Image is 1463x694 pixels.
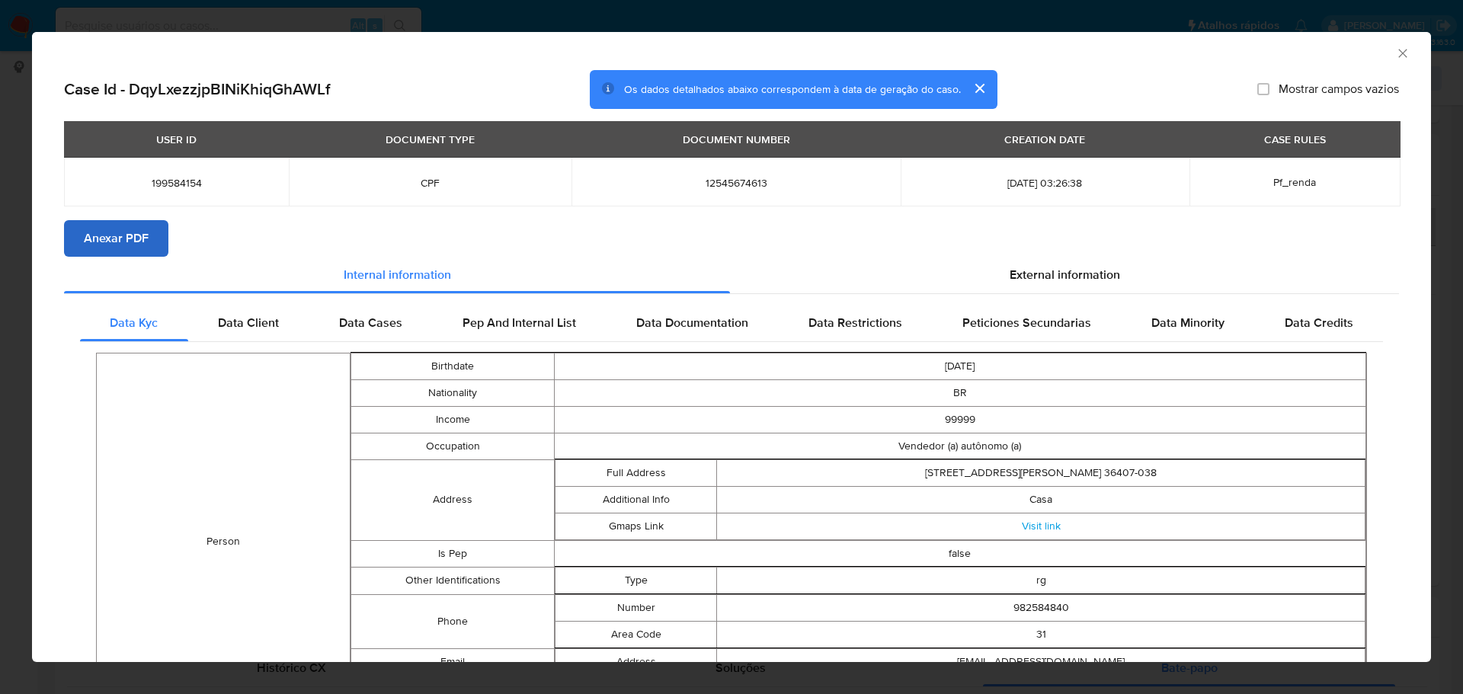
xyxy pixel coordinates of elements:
span: Anexar PDF [84,222,149,255]
td: Email [351,648,554,676]
td: Area Code [555,621,717,648]
td: Address [555,648,717,675]
span: Pf_renda [1273,174,1316,190]
div: closure-recommendation-modal [32,32,1431,662]
div: USER ID [147,126,206,152]
span: 12545674613 [590,176,883,190]
td: Vendedor (a) autônomo (a) [554,433,1365,459]
span: Os dados detalhados abaixo correspondem à data de geração do caso. [624,82,961,97]
td: Additional Info [555,486,717,513]
span: Data Kyc [110,314,158,331]
td: Phone [351,594,554,648]
td: Nationality [351,379,554,406]
span: Data Credits [1285,314,1353,331]
div: CASE RULES [1255,126,1335,152]
td: 99999 [554,406,1365,433]
button: Anexar PDF [64,220,168,257]
a: Visit link [1022,518,1061,533]
td: Birthdate [351,353,554,379]
td: Other Identifications [351,567,554,594]
td: rg [717,567,1365,593]
td: Casa [717,486,1365,513]
td: Occupation [351,433,554,459]
td: Full Address [555,459,717,486]
td: Type [555,567,717,593]
span: External information [1010,266,1120,283]
td: Is Pep [351,540,554,567]
div: Detailed internal info [80,305,1383,341]
span: Mostrar campos vazios [1279,82,1399,97]
td: BR [554,379,1365,406]
td: [STREET_ADDRESS][PERSON_NAME] 36407-038 [717,459,1365,486]
div: DOCUMENT TYPE [376,126,484,152]
span: Peticiones Secundarias [962,314,1091,331]
span: [DATE] 03:26:38 [919,176,1170,190]
span: Internal information [344,266,451,283]
button: cerrar [961,70,997,107]
td: [EMAIL_ADDRESS][DOMAIN_NAME] [717,648,1365,675]
td: Gmaps Link [555,513,717,539]
div: DOCUMENT NUMBER [674,126,799,152]
td: 31 [717,621,1365,648]
span: CPF [307,176,552,190]
td: 982584840 [717,594,1365,621]
td: Address [351,459,554,540]
td: false [554,540,1365,567]
span: Data Client [218,314,279,331]
span: Data Restrictions [808,314,902,331]
td: [DATE] [554,353,1365,379]
span: Data Cases [339,314,402,331]
span: Pep And Internal List [463,314,576,331]
input: Mostrar campos vazios [1257,83,1269,95]
td: Number [555,594,717,621]
span: 199584154 [82,176,271,190]
button: Fechar a janela [1395,46,1409,59]
h2: Case Id - DqyLxezzjpBINiKhiqGhAWLf [64,79,330,99]
div: Detailed info [64,257,1399,293]
span: Data Minority [1151,314,1225,331]
td: Income [351,406,554,433]
span: Data Documentation [636,314,748,331]
div: CREATION DATE [995,126,1094,152]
